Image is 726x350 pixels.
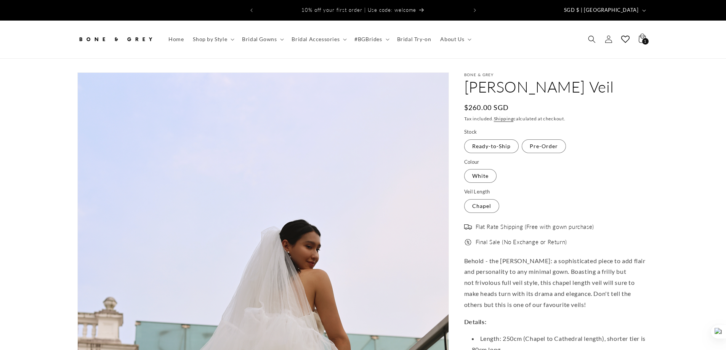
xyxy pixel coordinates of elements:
span: Home [168,36,184,43]
label: Chapel [464,199,499,213]
a: Shipping [494,116,514,121]
img: Bone and Grey Bridal [77,31,154,48]
summary: Bridal Gowns [237,31,287,47]
span: Flat Rate Shipping (Free with gown purchase) [476,223,594,231]
strong: Details: [464,318,487,325]
h1: [PERSON_NAME] Veil [464,77,649,97]
span: #BGBrides [354,36,382,43]
span: Bridal Gowns [242,36,277,43]
span: Shop by Style [193,36,227,43]
span: $260.00 SGD [464,102,509,113]
span: 1 [644,38,646,45]
button: Previous announcement [243,3,260,18]
summary: About Us [436,31,474,47]
span: SGD $ | [GEOGRAPHIC_DATA] [564,6,639,14]
p: Behold - the [PERSON_NAME]: a sophisticated piece to add flair and personality to any minimal gow... [464,256,649,310]
span: Final Sale (No Exchange or Return) [476,238,567,246]
img: offer.png [464,238,472,246]
button: SGD $ | [GEOGRAPHIC_DATA] [559,3,649,18]
legend: Veil Length [464,188,491,196]
span: 10% off your first order | Use code: welcome [301,7,416,13]
button: Next announcement [466,3,483,18]
label: White [464,169,497,183]
label: Pre-Order [522,139,566,153]
span: About Us [440,36,464,43]
summary: Shop by Style [188,31,237,47]
div: Tax included. calculated at checkout. [464,115,649,123]
summary: Bridal Accessories [287,31,350,47]
a: Bone and Grey Bridal [74,28,156,51]
summary: Search [583,31,600,48]
a: Bridal Try-on [393,31,436,47]
span: Bridal Accessories [292,36,340,43]
label: Ready-to-Ship [464,139,519,153]
span: Bridal Try-on [397,36,431,43]
legend: Stock [464,128,478,136]
p: Bone & Grey [464,72,649,77]
summary: #BGBrides [350,31,392,47]
legend: Colour [464,158,480,166]
a: Home [164,31,188,47]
